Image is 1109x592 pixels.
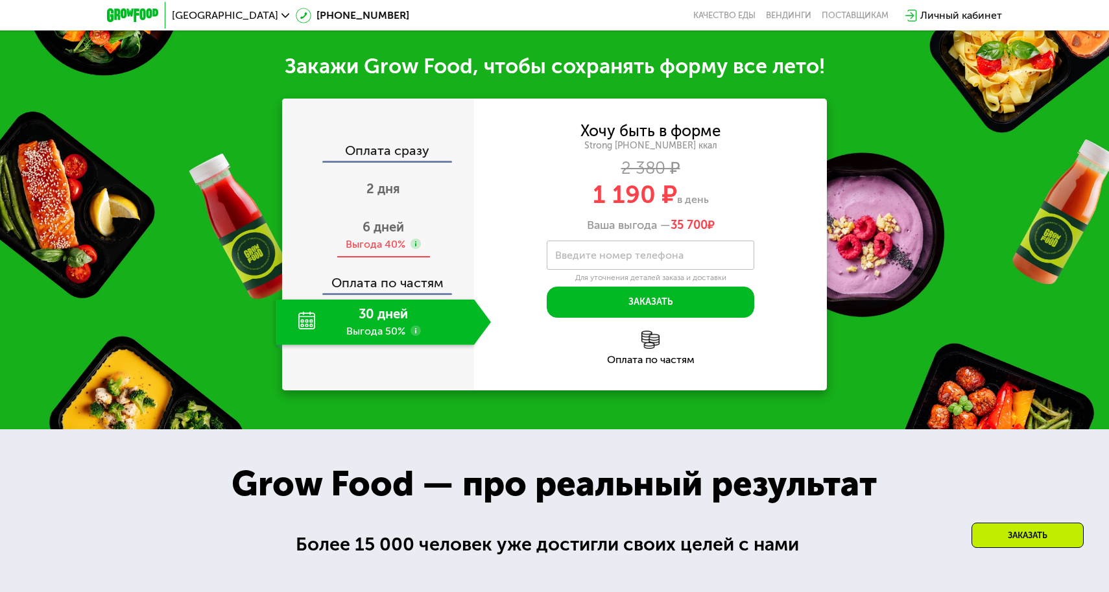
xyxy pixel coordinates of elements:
span: 2 дня [366,181,400,196]
img: l6xcnZfty9opOoJh.png [641,331,660,349]
div: Grow Food — про реальный результат [205,458,903,511]
div: поставщикам [822,10,888,21]
button: Заказать [547,287,754,318]
div: Хочу быть в форме [580,124,721,138]
div: Оплата сразу [283,144,474,161]
a: [PHONE_NUMBER] [296,8,409,23]
label: Введите номер телефона [555,252,684,259]
div: Strong [PHONE_NUMBER] ккал [474,140,827,152]
div: 2 380 ₽ [474,161,827,176]
div: Ваша выгода — [474,219,827,233]
div: Для уточнения деталей заказа и доставки [547,273,754,283]
span: 1 190 ₽ [593,180,677,209]
span: ₽ [671,219,715,233]
span: 6 дней [363,219,404,235]
span: [GEOGRAPHIC_DATA] [172,10,278,21]
div: Личный кабинет [920,8,1002,23]
div: Более 15 000 человек уже достигли своих целей с нами [296,530,813,558]
div: Заказать [972,523,1084,548]
a: Вендинги [766,10,811,21]
div: Оплата по частям [283,263,474,293]
a: Качество еды [693,10,756,21]
div: Выгода 40% [346,237,405,252]
span: в день [677,193,709,206]
span: 35 700 [671,218,708,232]
div: Оплата по частям [474,355,827,365]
